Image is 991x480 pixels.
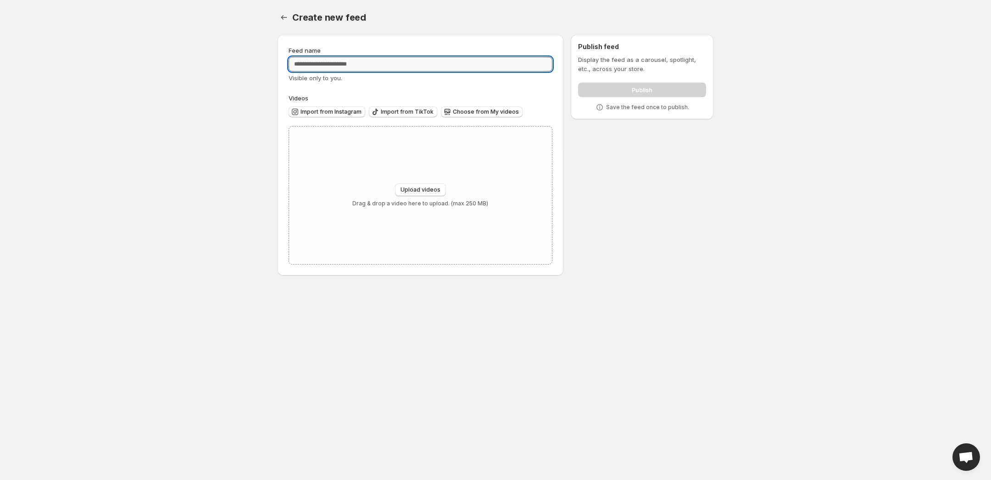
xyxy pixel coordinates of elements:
p: Save the feed once to publish. [606,104,689,111]
a: Open chat [952,443,980,471]
span: Create new feed [292,12,366,23]
button: Choose from My videos [441,106,523,117]
span: Visible only to you. [289,74,342,82]
span: Import from TikTok [381,108,434,116]
span: Choose from My videos [453,108,519,116]
span: Upload videos [401,186,440,193]
span: Videos [289,94,308,102]
p: Drag & drop a video here to upload. (max 250 MB) [352,200,488,207]
span: Import from Instagram [301,108,362,116]
button: Settings [278,11,290,24]
button: Import from TikTok [369,106,437,117]
button: Import from Instagram [289,106,365,117]
p: Display the feed as a carousel, spotlight, etc., across your store. [578,55,706,73]
span: Feed name [289,47,321,54]
h2: Publish feed [578,42,706,51]
button: Upload videos [395,183,446,196]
